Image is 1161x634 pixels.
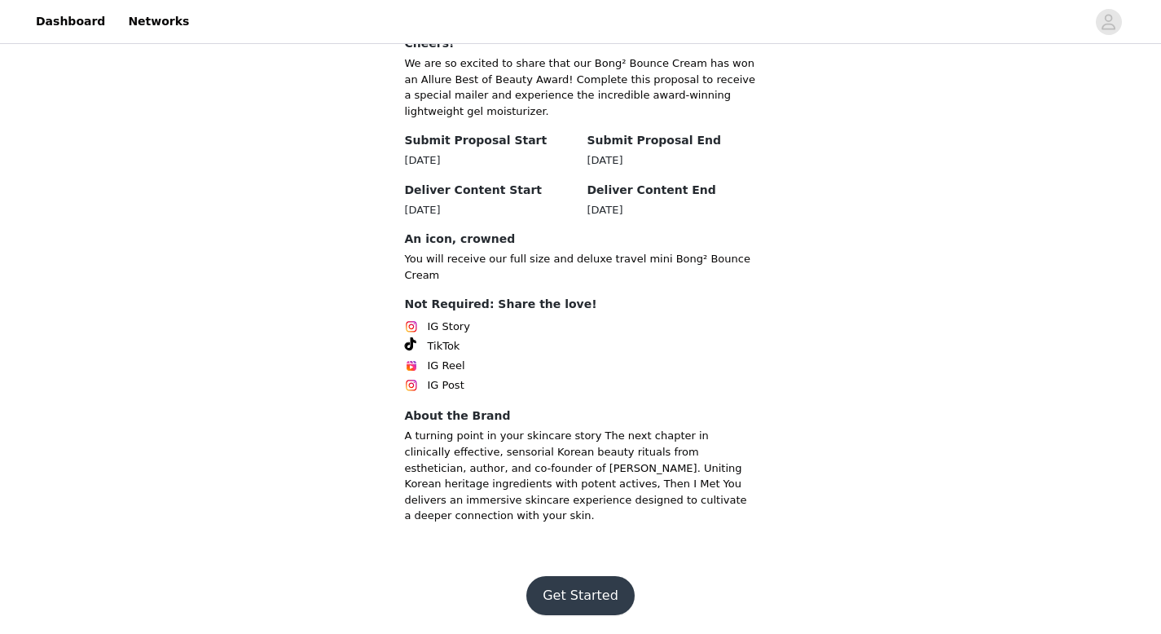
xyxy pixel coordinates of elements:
[405,379,418,392] img: Instagram Icon
[118,3,199,40] a: Networks
[587,202,757,218] div: [DATE]
[405,359,418,372] img: Instagram Reels Icon
[405,55,757,119] p: We are so excited to share that our Bong² Bounce Cream has won an Allure Best of Beauty Award! Co...
[405,132,574,149] h4: Submit Proposal Start
[26,3,115,40] a: Dashboard
[405,251,757,283] p: You will receive our full size and deluxe travel mini Bong² Bounce Cream
[405,428,757,523] p: A turning point in your skincare story The next chapter in clinically effective, sensorial Korean...
[405,231,757,248] h4: An icon, crowned
[405,296,757,313] h4: Not Required: Share the love!
[405,202,574,218] div: [DATE]
[405,320,418,333] img: Instagram Icon
[1101,9,1116,35] div: avatar
[587,152,757,169] div: [DATE]
[405,407,757,425] h4: About the Brand
[526,576,635,615] button: Get Started
[428,377,464,394] span: IG Post
[405,152,574,169] div: [DATE]
[587,182,757,199] h4: Deliver Content End
[405,182,574,199] h4: Deliver Content Start
[587,132,757,149] h4: Submit Proposal End
[428,338,460,354] span: TikTok
[428,319,470,335] span: IG Story
[428,358,465,374] span: IG Reel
